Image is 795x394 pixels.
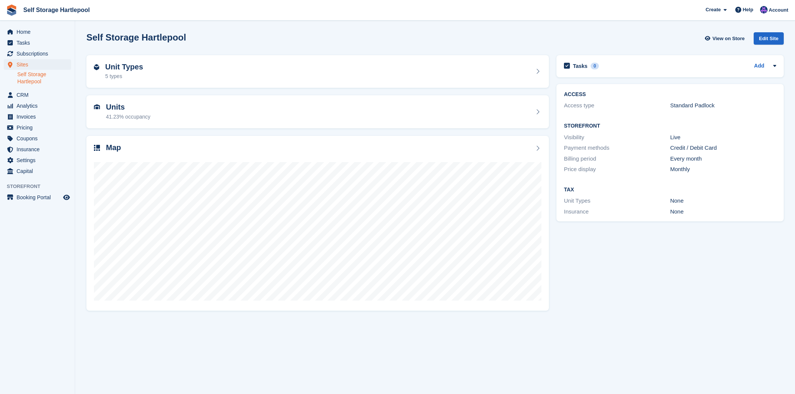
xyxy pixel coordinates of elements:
a: menu [4,90,71,100]
div: Access type [564,101,670,110]
a: menu [4,166,71,176]
span: Analytics [17,101,62,111]
a: Preview store [62,193,71,202]
h2: Tasks [573,63,588,69]
a: menu [4,155,71,165]
h2: Units [106,103,150,111]
div: Edit Site [754,32,784,45]
a: menu [4,38,71,48]
a: menu [4,192,71,203]
h2: Storefront [564,123,776,129]
a: menu [4,59,71,70]
div: 5 types [105,72,143,80]
h2: Tax [564,187,776,193]
h2: Map [106,143,121,152]
span: Settings [17,155,62,165]
div: Live [670,133,777,142]
div: 0 [591,63,599,69]
div: 41.23% occupancy [106,113,150,121]
a: menu [4,122,71,133]
div: Monthly [670,165,777,174]
div: Visibility [564,133,670,142]
a: Self Storage Hartlepool [20,4,93,16]
div: None [670,197,777,205]
span: Booking Portal [17,192,62,203]
span: Storefront [7,183,75,190]
img: Sean Wood [760,6,768,14]
a: menu [4,27,71,37]
span: Create [706,6,721,14]
a: menu [4,133,71,144]
a: Map [86,136,549,311]
span: Tasks [17,38,62,48]
a: View on Store [704,32,748,45]
a: menu [4,101,71,111]
a: Self Storage Hartlepool [17,71,71,85]
a: menu [4,111,71,122]
img: unit-type-icn-2b2737a686de81e16bb02015468b77c625bbabd49415b5ef34ead5e3b44a266d.svg [94,64,99,70]
img: stora-icon-8386f47178a22dfd0bd8f6a31ec36ba5ce8667c1dd55bd0f319d3a0aa187defe.svg [6,5,17,16]
span: Insurance [17,144,62,155]
span: Coupons [17,133,62,144]
span: Help [743,6,753,14]
div: Insurance [564,208,670,216]
div: Every month [670,155,777,163]
div: Billing period [564,155,670,163]
span: View on Store [712,35,745,42]
div: Price display [564,165,670,174]
span: Invoices [17,111,62,122]
span: Sites [17,59,62,70]
span: Subscriptions [17,48,62,59]
span: CRM [17,90,62,100]
a: Edit Site [754,32,784,48]
span: Account [769,6,788,14]
span: Pricing [17,122,62,133]
div: Payment methods [564,144,670,152]
span: Home [17,27,62,37]
span: Capital [17,166,62,176]
div: Unit Types [564,197,670,205]
h2: Self Storage Hartlepool [86,32,186,42]
h2: Unit Types [105,63,143,71]
img: map-icn-33ee37083ee616e46c38cad1a60f524a97daa1e2b2c8c0bc3eb3415660979fc1.svg [94,145,100,151]
a: Add [754,62,764,71]
a: menu [4,144,71,155]
a: Unit Types 5 types [86,55,549,88]
div: None [670,208,777,216]
div: Credit / Debit Card [670,144,777,152]
h2: ACCESS [564,92,776,98]
div: Standard Padlock [670,101,777,110]
a: Units 41.23% occupancy [86,95,549,128]
a: menu [4,48,71,59]
img: unit-icn-7be61d7bf1b0ce9d3e12c5938cc71ed9869f7b940bace4675aadf7bd6d80202e.svg [94,104,100,110]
